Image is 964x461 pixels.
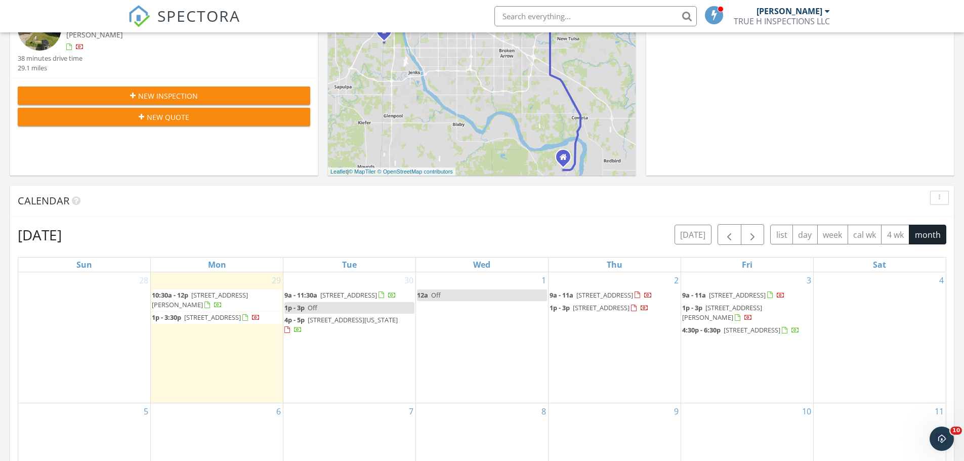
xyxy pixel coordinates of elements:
[682,303,762,322] a: 1p - 3p [STREET_ADDRESS][PERSON_NAME]
[741,224,765,245] button: Next month
[682,303,702,312] span: 1p - 3p
[800,403,813,420] a: Go to October 10, 2025
[330,169,347,175] a: Leaflet
[284,315,398,334] a: 4p - 5p [STREET_ADDRESS][US_STATE]
[308,303,317,312] span: Off
[18,63,82,73] div: 29.1 miles
[682,290,706,300] span: 9a - 11a
[402,272,415,288] a: Go to September 30, 2025
[757,6,822,16] div: [PERSON_NAME]
[550,290,652,300] a: 9a - 11a [STREET_ADDRESS]
[539,403,548,420] a: Go to October 8, 2025
[550,303,570,312] span: 1p - 3p
[576,290,633,300] span: [STREET_ADDRESS]
[682,325,800,334] a: 4:30p - 6:30p [STREET_ADDRESS]
[682,302,812,324] a: 1p - 3p [STREET_ADDRESS][PERSON_NAME]
[881,225,909,244] button: 4 wk
[128,14,240,35] a: SPECTORA
[152,313,181,322] span: 1p - 3:30p
[682,289,812,302] a: 9a - 11a [STREET_ADDRESS]
[563,157,569,163] div: 26321 E 201 St S , HASKELL OK 74436
[152,289,282,311] a: 10:30a - 12p [STREET_ADDRESS][PERSON_NAME]
[152,312,282,324] a: 1p - 3:30p [STREET_ADDRESS]
[681,272,813,403] td: Go to October 3, 2025
[734,16,830,26] div: TRUE H INSPECTIONS LLC
[152,290,248,309] span: [STREET_ADDRESS][PERSON_NAME]
[284,314,414,336] a: 4p - 5p [STREET_ADDRESS][US_STATE]
[407,403,415,420] a: Go to October 7, 2025
[848,225,882,244] button: cal wk
[471,258,492,272] a: Wednesday
[284,290,396,300] a: 9a - 11:30a [STREET_ADDRESS]
[813,272,946,403] td: Go to October 4, 2025
[792,225,818,244] button: day
[18,87,310,105] button: New Inspection
[682,303,762,322] span: [STREET_ADDRESS][PERSON_NAME]
[718,224,741,245] button: Previous month
[672,403,681,420] a: Go to October 9, 2025
[431,290,441,300] span: Off
[18,108,310,126] button: New Quote
[320,290,377,300] span: [STREET_ADDRESS]
[18,7,310,73] a: 1:00 pm [STREET_ADDRESS] [PERSON_NAME] 38 minutes drive time 29.1 miles
[270,272,283,288] a: Go to September 29, 2025
[284,315,305,324] span: 4p - 5p
[378,169,453,175] a: © OpenStreetMap contributors
[74,258,94,272] a: Sunday
[724,325,780,334] span: [STREET_ADDRESS]
[417,290,428,300] span: 12a
[682,290,785,300] a: 9a - 11a [STREET_ADDRESS]
[138,91,198,101] span: New Inspection
[18,225,62,245] h2: [DATE]
[147,112,189,122] span: New Quote
[550,289,680,302] a: 9a - 11a [STREET_ADDRESS]
[605,258,624,272] a: Thursday
[548,272,681,403] td: Go to October 2, 2025
[930,427,954,451] iframe: Intercom live chat
[142,403,150,420] a: Go to October 5, 2025
[284,303,305,312] span: 1p - 3p
[18,272,151,403] td: Go to September 28, 2025
[709,290,766,300] span: [STREET_ADDRESS]
[284,289,414,302] a: 9a - 11:30a [STREET_ADDRESS]
[416,272,549,403] td: Go to October 1, 2025
[770,225,793,244] button: list
[672,272,681,288] a: Go to October 2, 2025
[550,303,649,312] a: 1p - 3p [STREET_ADDRESS]
[937,272,946,288] a: Go to October 4, 2025
[152,290,248,309] a: 10:30a - 12p [STREET_ADDRESS][PERSON_NAME]
[871,258,888,272] a: Saturday
[682,325,721,334] span: 4:30p - 6:30p
[151,272,283,403] td: Go to September 29, 2025
[682,324,812,337] a: 4:30p - 6:30p [STREET_ADDRESS]
[573,303,630,312] span: [STREET_ADDRESS]
[328,167,455,176] div: |
[384,30,390,36] div: 2917 W 65th St, Tulsa, OK 74132
[675,225,711,244] button: [DATE]
[950,427,962,435] span: 10
[539,272,548,288] a: Go to October 1, 2025
[308,315,398,324] span: [STREET_ADDRESS][US_STATE]
[283,272,416,403] td: Go to September 30, 2025
[206,258,228,272] a: Monday
[933,403,946,420] a: Go to October 11, 2025
[18,54,82,63] div: 38 minutes drive time
[340,258,359,272] a: Tuesday
[274,403,283,420] a: Go to October 6, 2025
[494,6,697,26] input: Search everything...
[18,194,69,207] span: Calendar
[284,290,317,300] span: 9a - 11:30a
[184,313,241,322] span: [STREET_ADDRESS]
[137,272,150,288] a: Go to September 28, 2025
[382,28,386,35] i: 2
[157,5,240,26] span: SPECTORA
[550,290,573,300] span: 9a - 11a
[128,5,150,27] img: The Best Home Inspection Software - Spectora
[817,225,848,244] button: week
[152,290,188,300] span: 10:30a - 12p
[550,302,680,314] a: 1p - 3p [STREET_ADDRESS]
[805,272,813,288] a: Go to October 3, 2025
[66,30,123,39] span: [PERSON_NAME]
[740,258,755,272] a: Friday
[349,169,376,175] a: © MapTiler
